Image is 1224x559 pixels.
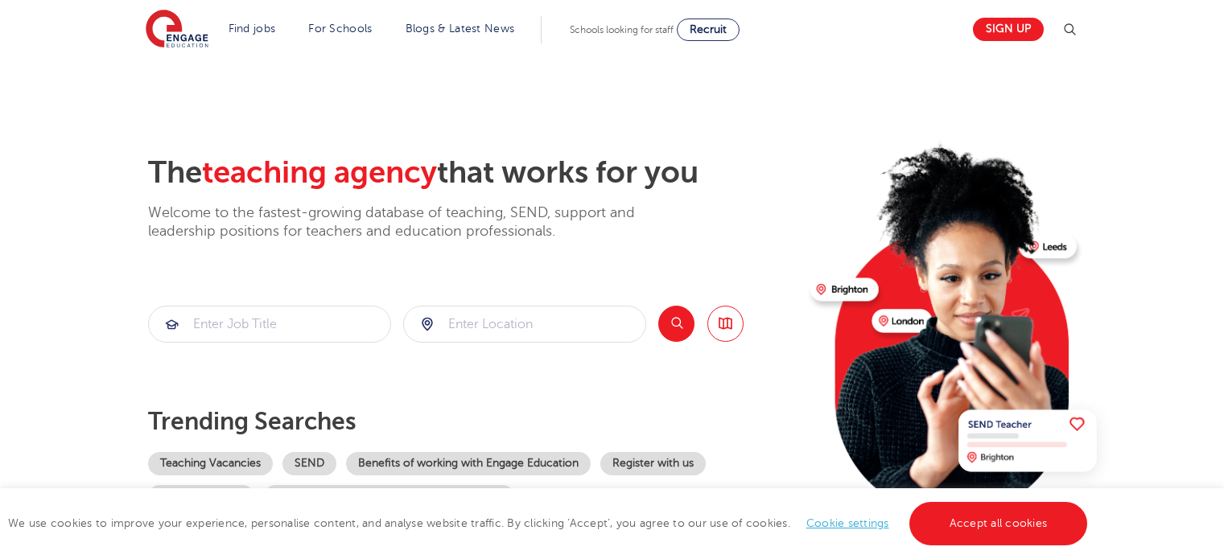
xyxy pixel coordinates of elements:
[346,452,591,475] a: Benefits of working with Engage Education
[677,18,740,41] a: Recruit
[658,306,694,342] button: Search
[973,18,1044,41] a: Sign up
[404,306,645,342] input: Submit
[202,155,437,190] span: teaching agency
[8,517,1091,529] span: We use cookies to improve your experience, personalise content, and analyse website traffic. By c...
[148,452,273,475] a: Teaching Vacancies
[570,24,674,35] span: Schools looking for staff
[806,517,889,529] a: Cookie settings
[406,23,515,35] a: Blogs & Latest News
[264,485,514,508] a: Our coverage across [GEOGRAPHIC_DATA]
[909,502,1088,545] a: Accept all cookies
[148,306,391,343] div: Submit
[690,23,727,35] span: Recruit
[146,10,208,50] img: Engage Education
[148,154,797,191] h2: The that works for you
[282,452,336,475] a: SEND
[148,407,797,436] p: Trending searches
[403,306,646,343] div: Submit
[148,203,679,241] p: Welcome to the fastest-growing database of teaching, SEND, support and leadership positions for t...
[229,23,276,35] a: Find jobs
[308,23,372,35] a: For Schools
[148,485,254,508] a: Become a tutor
[600,452,706,475] a: Register with us
[149,306,390,342] input: Submit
